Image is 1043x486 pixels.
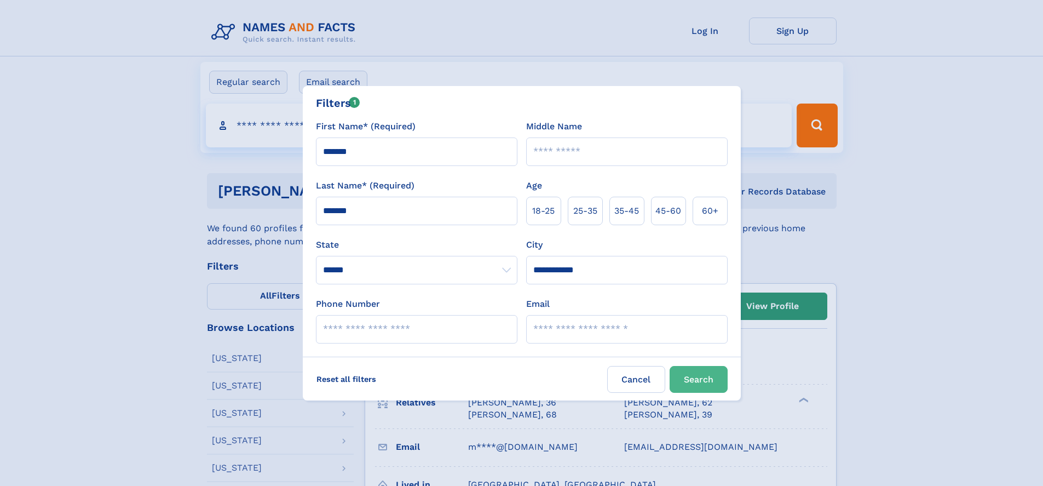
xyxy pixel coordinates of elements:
label: Middle Name [526,120,582,133]
label: Reset all filters [309,366,383,392]
label: Age [526,179,542,192]
label: First Name* (Required) [316,120,416,133]
button: Search [670,366,728,393]
label: Last Name* (Required) [316,179,414,192]
label: Cancel [607,366,665,393]
span: 18‑25 [532,204,555,218]
span: 45‑60 [655,204,681,218]
div: Filters [316,95,360,111]
label: Email [526,298,550,311]
label: State [316,238,517,251]
span: 25‑35 [573,204,597,218]
span: 35‑45 [614,204,639,218]
label: City [526,238,543,251]
label: Phone Number [316,298,380,311]
span: 60+ [702,204,718,218]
